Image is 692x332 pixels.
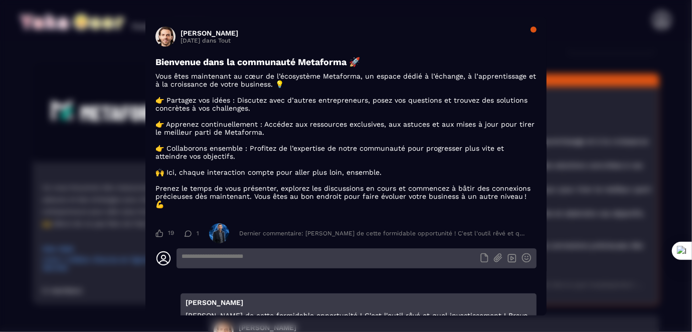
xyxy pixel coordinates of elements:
h3: [PERSON_NAME] [181,29,238,37]
p: [PERSON_NAME] [186,298,532,306]
p: [DATE] dans Tout [181,37,238,44]
span: 19 [168,229,174,237]
p: [PERSON_NAME] de cette formidable opportunité ! C'est l'outil rêvé et quel investissement ! Bravo... [186,311,532,327]
h3: Bienvenue dans la communauté Metaforma 🚀 [155,57,537,67]
div: Dernier commentaire: [PERSON_NAME] de cette formidable opportunité ! C'est l'outil rêvé et quel i... [239,230,527,237]
span: 1 [197,230,199,237]
p: Vous êtes maintenant au cœur de l’écosystème Metaforma, un espace dédié à l’échange, à l’apprenti... [155,72,537,208]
